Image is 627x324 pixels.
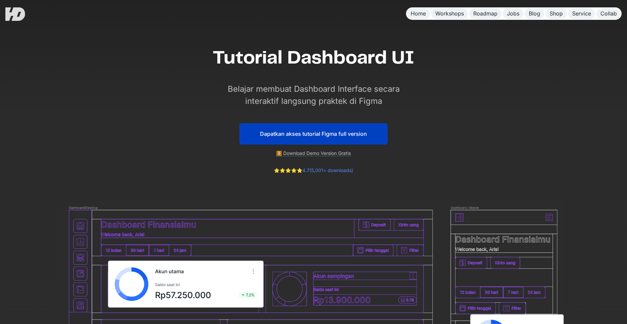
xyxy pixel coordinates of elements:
a: Shop [546,8,567,19]
a: Jobs [503,8,523,19]
a: (5,001+ downloads) [309,167,353,173]
a: Service [568,8,595,19]
a: Home [407,8,430,19]
a: ⭐️⭐️⭐️⭐️⭐️ [274,167,302,173]
a: Workshops [431,8,468,19]
p: Belajar membuat Dashboard Interface secara interaktif langsung praktek di Figma [219,83,408,107]
div: Roadmap [473,10,497,17]
div: Collab [600,10,617,17]
div: Workshops [435,10,464,17]
div: 4.7 [274,167,353,174]
div: Jobs [507,10,519,17]
h1: Tutorial Dashboard UI [213,47,414,70]
div: Shop [550,10,563,17]
a: ⏬ Download Demo Version Gratis [276,150,351,156]
div: Service [572,10,591,17]
a: Roadmap [469,8,502,19]
a: Blog [525,8,544,19]
a: Dapatkan akses tutorial Figma full version [239,123,388,145]
div: Blog [529,10,540,17]
a: Collab [596,8,621,19]
div: Home [411,10,426,17]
